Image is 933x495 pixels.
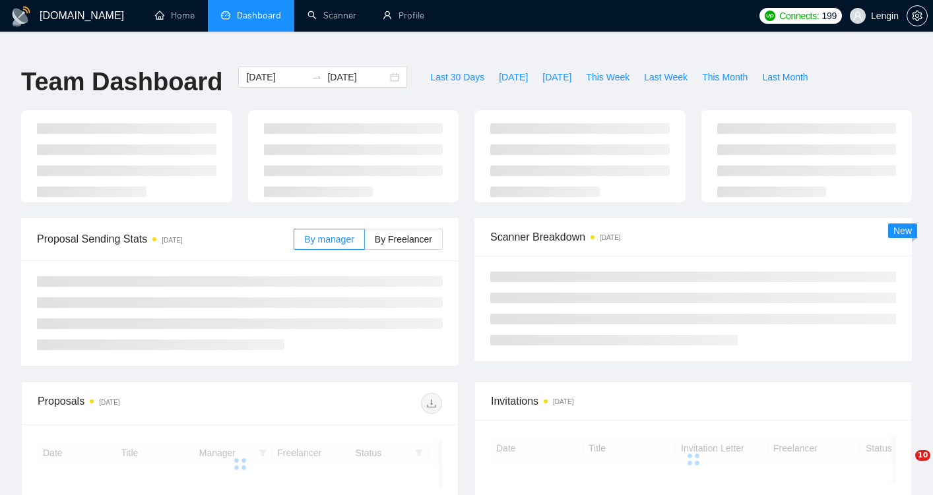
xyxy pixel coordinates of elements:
span: Proposal Sending Stats [37,231,294,247]
span: This Week [586,70,629,84]
span: 10 [915,450,930,461]
span: Last 30 Days [430,70,484,84]
img: upwork-logo.png [765,11,775,21]
time: [DATE] [162,237,182,244]
a: homeHome [155,10,195,21]
span: By manager [304,234,354,245]
time: [DATE] [600,234,620,241]
span: 199 [821,9,836,23]
span: [DATE] [542,70,571,84]
span: Invitations [491,393,895,409]
button: This Month [695,67,755,88]
div: Proposals [38,393,240,414]
span: Connects: [779,9,819,23]
button: [DATE] [492,67,535,88]
a: userProfile [383,10,424,21]
img: logo [11,6,32,27]
span: Last Month [762,70,808,84]
button: Last Week [637,67,695,88]
button: setting [907,5,928,26]
button: This Week [579,67,637,88]
span: swap-right [311,72,322,82]
span: This Month [702,70,748,84]
time: [DATE] [99,399,119,406]
span: dashboard [221,11,230,20]
iframe: Intercom live chat [888,450,920,482]
span: New [893,225,912,236]
button: Last 30 Days [423,67,492,88]
span: setting [907,11,927,21]
input: Start date [246,70,306,84]
button: [DATE] [535,67,579,88]
span: user [853,11,862,20]
time: [DATE] [553,398,573,405]
span: Last Week [644,70,688,84]
span: Scanner Breakdown [490,229,896,245]
span: [DATE] [499,70,528,84]
a: searchScanner [307,10,356,21]
span: to [311,72,322,82]
a: setting [907,11,928,21]
input: End date [327,70,387,84]
button: Last Month [755,67,815,88]
span: By Freelancer [375,234,432,245]
span: Dashboard [237,10,281,21]
h1: Team Dashboard [21,67,222,98]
